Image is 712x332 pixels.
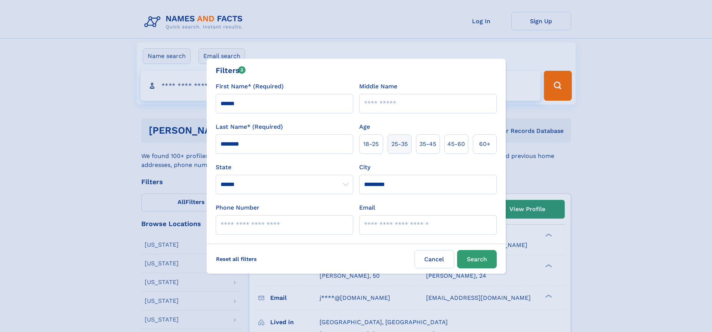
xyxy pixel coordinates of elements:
span: 18‑25 [363,140,379,149]
div: Filters [216,65,246,76]
span: 35‑45 [419,140,436,149]
label: First Name* (Required) [216,82,284,91]
span: 45‑60 [447,140,465,149]
label: Email [359,203,375,212]
label: Cancel [414,250,454,268]
label: Middle Name [359,82,397,91]
span: 60+ [479,140,490,149]
span: 25‑35 [391,140,408,149]
label: Phone Number [216,203,259,212]
label: Reset all filters [211,250,262,268]
label: State [216,163,353,172]
label: Age [359,122,370,131]
label: City [359,163,370,172]
label: Last Name* (Required) [216,122,283,131]
button: Search [457,250,497,268]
